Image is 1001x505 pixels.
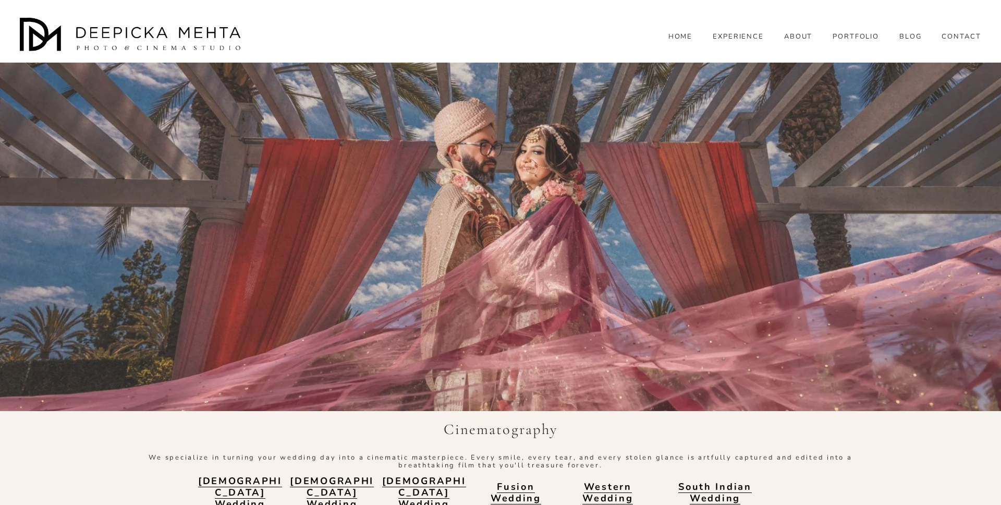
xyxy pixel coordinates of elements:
span: Cinematography [444,420,557,438]
p: We specialize in turning your wedding day into a cinematic masterpiece. Every smile, every tear, ... [136,454,865,470]
a: Western Wedding [582,480,633,504]
a: PORTFOLIO [833,32,880,42]
a: South Indian Wedding [678,480,752,504]
a: ABOUT [784,32,813,42]
a: Fusion Wedding [491,480,541,504]
a: HOME [668,32,693,42]
span: BLOG [899,33,922,41]
a: CONTACT [942,32,981,42]
a: EXPERIENCE [713,32,764,42]
img: Austin Wedding Photographer - Deepicka Mehta Photography &amp; Cinematography [20,18,244,54]
a: folder dropdown [899,32,922,42]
